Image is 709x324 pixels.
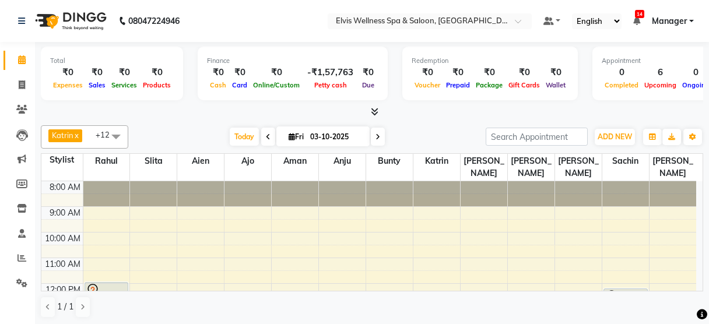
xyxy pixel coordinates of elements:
div: ₹0 [443,66,473,79]
span: Expenses [50,81,86,89]
span: Services [108,81,140,89]
span: Manager [652,15,687,27]
span: [PERSON_NAME] [461,154,507,181]
span: Fri [286,132,307,141]
div: ₹0 [412,66,443,79]
div: ₹0 [140,66,174,79]
span: Card [229,81,250,89]
span: ADD NEW [598,132,632,141]
span: Ajo [224,154,271,168]
input: 2025-10-03 [307,128,365,146]
div: Total [50,56,174,66]
span: Prepaid [443,81,473,89]
div: 8:00 AM [47,181,83,193]
span: Sachin [602,154,649,168]
span: Products [140,81,174,89]
div: ₹0 [358,66,378,79]
span: Package [473,81,506,89]
span: Upcoming [641,81,679,89]
input: Search Appointment [486,128,588,146]
span: Gift Cards [506,81,543,89]
span: slita [130,154,177,168]
span: Sales [86,81,108,89]
span: Today [230,128,259,146]
a: 14 [633,16,640,26]
span: Due [359,81,377,89]
span: Aien [177,154,224,168]
span: Wallet [543,81,568,89]
span: Anju [319,154,366,168]
span: Cash [207,81,229,89]
div: Redemption [412,56,568,66]
div: ₹0 [50,66,86,79]
div: 9:00 AM [47,207,83,219]
a: x [73,131,79,140]
div: 0 [602,66,641,79]
span: Petty cash [311,81,350,89]
span: Completed [602,81,641,89]
span: [PERSON_NAME] [508,154,554,181]
img: logo [30,5,110,37]
span: 14 [635,10,644,18]
div: ₹0 [207,66,229,79]
span: [PERSON_NAME] [650,154,696,181]
div: ₹0 [86,66,108,79]
div: 10:00 AM [43,233,83,245]
span: Katrin [413,154,460,168]
span: Aman [272,154,318,168]
span: Rahul [83,154,130,168]
span: +12 [96,130,118,139]
div: ₹0 [473,66,506,79]
div: ₹0 [229,66,250,79]
div: ₹0 [108,66,140,79]
span: 1 / 1 [57,301,73,313]
div: ₹0 [506,66,543,79]
div: 6 [641,66,679,79]
div: 12:00 PM [43,284,83,296]
div: ₹0 [250,66,303,79]
div: -₹1,57,763 [303,66,358,79]
div: 11:00 AM [43,258,83,270]
b: 08047224946 [128,5,180,37]
div: Finance [207,56,378,66]
span: Bunty [366,154,413,168]
span: Online/Custom [250,81,303,89]
span: Voucher [412,81,443,89]
span: Katrin [52,131,73,140]
span: [PERSON_NAME] [555,154,602,181]
div: ₹0 [543,66,568,79]
div: Chotu sir wife, TK02, 12:00 PM-12:30 PM, Hair wash & Blow Dry [85,283,128,293]
div: Stylist [41,154,83,166]
button: ADD NEW [595,129,635,145]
